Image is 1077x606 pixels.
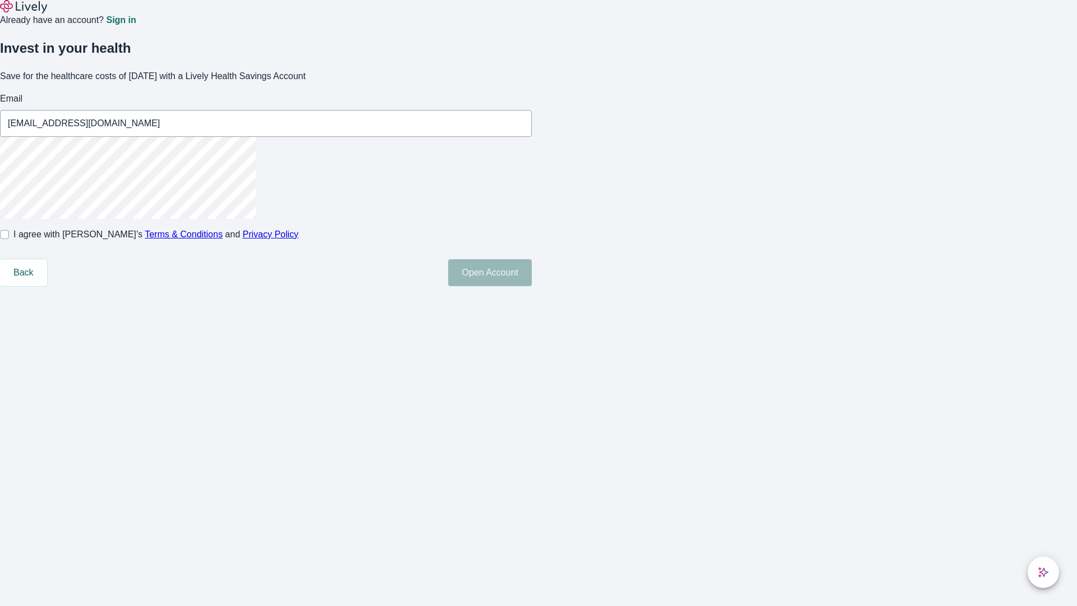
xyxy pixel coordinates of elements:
[145,229,223,239] a: Terms & Conditions
[13,228,298,241] span: I agree with [PERSON_NAME]’s and
[106,16,136,25] a: Sign in
[243,229,299,239] a: Privacy Policy
[1028,557,1059,588] button: chat
[1038,567,1049,578] svg: Lively AI Assistant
